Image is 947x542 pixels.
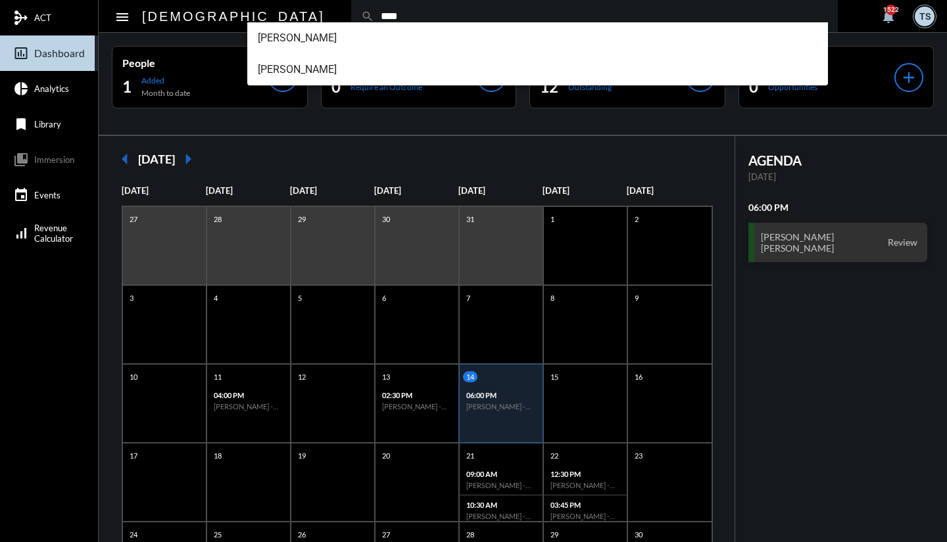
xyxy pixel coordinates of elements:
p: 29 [547,529,562,540]
mat-icon: Side nav toggle icon [114,9,130,25]
p: 16 [631,371,646,382]
p: 14 [463,371,477,382]
p: 3 [126,292,137,304]
h2: 06:00 PM [748,202,928,213]
p: 21 [463,450,477,461]
div: 1522 [886,5,896,15]
mat-icon: bookmark [13,116,29,132]
p: Require an Outcome [351,82,422,92]
p: 09:00 AM [466,470,536,478]
span: Analytics [34,83,69,94]
p: [DATE] [627,185,711,196]
p: [DATE] [748,171,928,182]
span: [PERSON_NAME] [258,54,817,85]
p: 27 [379,529,393,540]
span: [PERSON_NAME] [258,22,817,54]
span: Immersion [34,154,74,165]
p: People [122,56,268,69]
span: Revenue Calculator [34,223,73,244]
h2: 0 [749,76,758,97]
p: 11 [210,371,225,382]
mat-icon: insert_chart_outlined [13,45,29,61]
p: 13 [379,371,393,382]
p: [DATE] [543,185,627,196]
p: [DATE] [206,185,290,196]
p: 2 [631,214,642,225]
p: 02:30 PM [382,391,452,399]
p: [DATE] [374,185,458,196]
p: Month to date [141,88,190,98]
h2: 12 [540,76,558,97]
h6: [PERSON_NAME] - Investment [550,481,620,489]
h2: 0 [331,76,341,97]
h6: [PERSON_NAME] - Review [382,402,452,411]
mat-icon: arrow_right [175,146,201,172]
p: 19 [295,450,309,461]
p: Added [141,76,190,85]
p: Opportunities [768,82,817,92]
mat-icon: signal_cellular_alt [13,225,29,241]
p: 12 [295,371,309,382]
p: 29 [295,214,309,225]
h3: [PERSON_NAME] [PERSON_NAME] [761,231,834,254]
span: Library [34,119,61,129]
p: 7 [463,292,473,304]
p: 18 [210,450,225,461]
span: Review [885,237,921,248]
p: 04:00 PM [214,391,283,399]
p: [DATE] [290,185,374,196]
p: 30 [379,214,393,225]
p: 26 [295,529,309,540]
h6: [PERSON_NAME] - Investment [466,512,536,520]
h2: 1 [122,76,132,97]
p: 03:45 PM [550,501,620,509]
p: 4 [210,292,221,304]
p: 27 [126,214,141,225]
p: 9 [631,292,642,304]
p: 12:30 PM [550,470,620,478]
h6: [PERSON_NAME] - [PERSON_NAME] - Review [466,402,536,411]
p: 5 [295,292,305,304]
mat-icon: add [900,68,918,87]
p: 10 [126,371,141,382]
h6: [PERSON_NAME] - [PERSON_NAME] - Investment [550,512,620,520]
p: 22 [547,450,562,461]
mat-icon: notifications [881,9,896,24]
p: 25 [210,529,225,540]
p: [DATE] [122,185,206,196]
p: 31 [463,214,477,225]
h6: [PERSON_NAME] - Investment [466,481,536,489]
span: Dashboard [34,47,85,59]
mat-icon: mediation [13,10,29,26]
p: 10:30 AM [466,501,536,509]
p: 1 [547,214,558,225]
p: Outstanding [568,82,612,92]
p: 8 [547,292,558,304]
p: [DATE] [458,185,543,196]
h2: [DEMOGRAPHIC_DATA] [142,6,325,27]
p: 23 [631,450,646,461]
h2: AGENDA [748,152,928,168]
p: 15 [547,371,562,382]
p: 06:00 PM [466,391,536,399]
span: Events [34,190,61,200]
p: 30 [631,529,646,540]
mat-icon: search [361,10,374,23]
h2: [DATE] [138,152,175,166]
mat-icon: collections_bookmark [13,152,29,168]
mat-icon: event [13,187,29,203]
span: ACT [34,12,51,23]
p: 6 [379,292,389,304]
mat-icon: pie_chart [13,81,29,97]
p: 28 [463,529,477,540]
button: Toggle sidenav [109,3,135,30]
p: 20 [379,450,393,461]
div: TS [915,7,935,26]
h6: [PERSON_NAME] - [PERSON_NAME] - Investment [214,402,283,411]
p: 28 [210,214,225,225]
mat-icon: arrow_left [112,146,138,172]
p: 17 [126,450,141,461]
p: 24 [126,529,141,540]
